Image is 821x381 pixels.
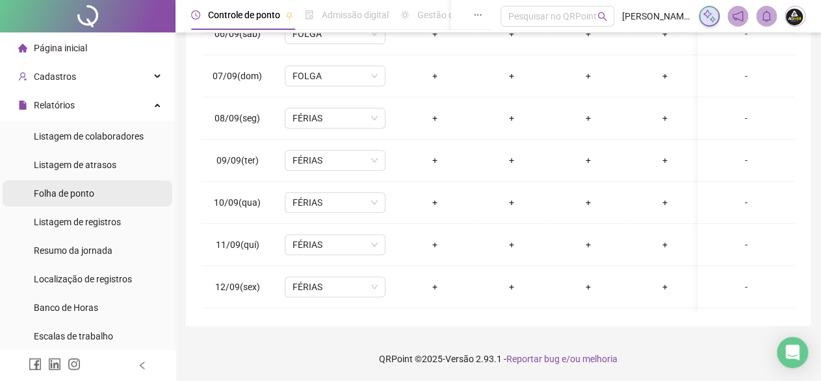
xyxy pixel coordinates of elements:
div: + [560,195,616,210]
div: + [484,280,540,294]
div: - [708,280,785,294]
span: 09/09(ter) [216,155,259,166]
span: clock-circle [191,10,200,19]
div: + [560,111,616,125]
span: Folha de ponto [34,188,94,199]
span: 12/09(sex) [215,282,260,292]
div: - [708,111,785,125]
span: Versão [445,354,474,364]
span: linkedin [48,358,61,371]
div: + [637,195,693,210]
div: + [637,111,693,125]
span: search [597,12,607,21]
div: + [560,153,616,167]
span: instagram [68,358,81,371]
span: FOLGA [293,66,378,86]
span: Listagem de colaboradores [34,131,144,141]
div: + [637,153,693,167]
div: + [484,238,540,252]
img: 60144 [785,6,805,26]
span: FÉRIAS [293,235,378,254]
span: Cadastros [34,71,76,82]
div: + [484,69,540,83]
div: + [407,238,463,252]
span: Página inicial [34,43,87,53]
div: + [560,27,616,41]
div: - [708,27,785,41]
span: 07/09(dom) [213,71,262,81]
span: left [138,361,147,370]
span: bell [761,10,772,22]
div: - [708,195,785,210]
span: FOLGA [293,24,378,43]
span: FÉRIAS [293,108,378,128]
div: + [407,280,463,294]
span: Resumo da jornada [34,245,112,256]
span: 08/09(seg) [215,113,260,123]
span: Relatórios [34,100,75,110]
span: Reportar bug e/ou melhoria [506,354,618,364]
span: Admissão digital [322,10,389,20]
div: + [407,69,463,83]
span: FÉRIAS [293,151,378,170]
div: + [407,27,463,41]
span: Banco de Horas [34,302,98,313]
div: + [484,27,540,41]
div: + [484,111,540,125]
span: file [18,101,27,110]
div: + [407,111,463,125]
div: + [637,238,693,252]
span: 06/09(sáb) [215,29,261,39]
span: Gestão de férias [417,10,483,20]
img: sparkle-icon.fc2bf0ac1784a2077858766a79e2daf3.svg [702,9,716,23]
div: + [637,280,693,294]
div: Open Intercom Messenger [777,337,808,368]
span: pushpin [285,12,293,19]
div: - [708,153,785,167]
span: file-done [305,10,314,19]
div: + [484,153,540,167]
span: Listagem de atrasos [34,160,116,170]
div: + [484,195,540,210]
div: - [708,69,785,83]
span: home [18,43,27,53]
span: Listagem de registros [34,217,121,227]
span: 10/09(qua) [214,197,261,208]
div: + [560,238,616,252]
span: sun [400,10,410,19]
span: facebook [29,358,42,371]
span: Controle de ponto [208,10,280,20]
span: FÉRIAS [293,277,378,297]
span: Localização de registros [34,274,132,284]
div: + [637,27,693,41]
span: notification [732,10,744,22]
span: user-add [18,72,27,81]
div: + [637,69,693,83]
span: FÉRIAS [293,193,378,212]
div: + [560,69,616,83]
span: 11/09(qui) [216,240,259,250]
div: + [560,280,616,294]
div: + [407,195,463,210]
span: ellipsis [473,10,482,19]
span: [PERSON_NAME] - GRUPO AGMED [622,9,691,23]
div: + [407,153,463,167]
span: Escalas de trabalho [34,331,113,341]
div: - [708,238,785,252]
